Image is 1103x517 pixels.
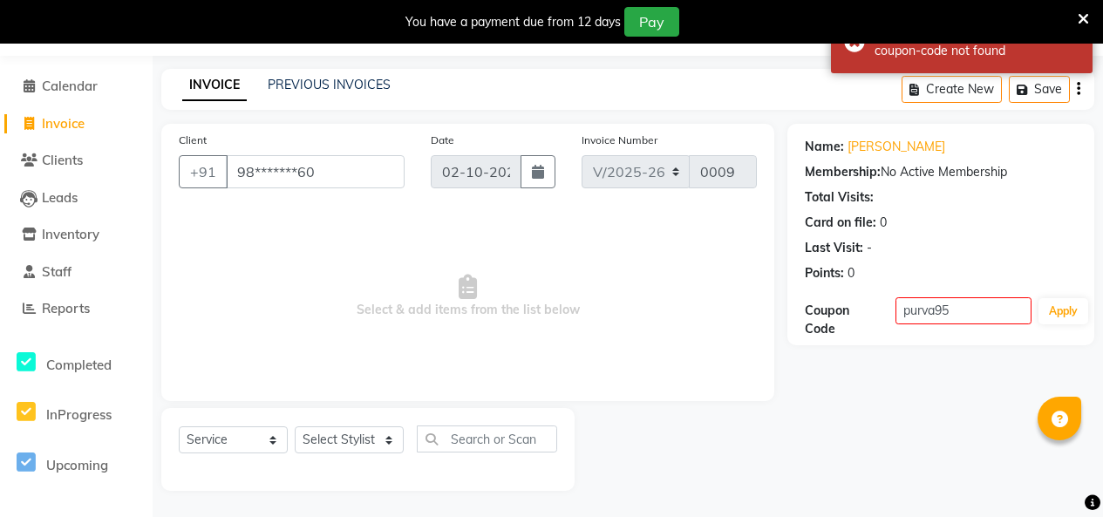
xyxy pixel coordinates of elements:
a: PREVIOUS INVOICES [268,77,391,92]
div: 0 [848,264,854,282]
a: Inventory [4,225,148,245]
div: Points: [805,264,844,282]
span: Completed [46,357,112,373]
span: Calendar [42,78,98,94]
span: Leads [42,189,78,206]
a: Staff [4,262,148,282]
div: Card on file: [805,214,876,232]
a: Calendar [4,77,148,97]
input: Enter Offer / Coupon Code [895,297,1032,324]
a: [PERSON_NAME] [848,138,945,156]
button: Apply [1038,298,1088,324]
span: Inventory [42,226,99,242]
span: Select & add items from the list below [179,209,757,384]
div: Total Visits: [805,188,874,207]
a: Reports [4,299,148,319]
input: Search or Scan [417,425,557,452]
a: Invoice [4,114,148,134]
div: 0 [880,214,887,232]
div: Last Visit: [805,239,863,257]
button: Create New [902,76,1002,103]
label: Client [179,133,207,148]
div: No Active Membership [805,163,1077,181]
span: Clients [42,152,83,168]
span: InProgress [46,406,112,423]
input: Search by Name/Mobile/Email/Code [226,155,405,188]
div: - [867,239,872,257]
button: Save [1009,76,1070,103]
a: Clients [4,151,148,171]
div: Membership: [805,163,881,181]
a: INVOICE [182,70,247,101]
div: Name: [805,138,844,156]
button: +91 [179,155,228,188]
span: Staff [42,263,71,280]
label: Invoice Number [582,133,657,148]
div: coupon-code not found [875,42,1079,60]
button: Pay [624,7,679,37]
label: Date [431,133,454,148]
div: Coupon Code [805,302,895,338]
div: You have a payment due from 12 days [405,13,621,31]
span: Reports [42,300,90,316]
a: Leads [4,188,148,208]
span: Invoice [42,115,85,132]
